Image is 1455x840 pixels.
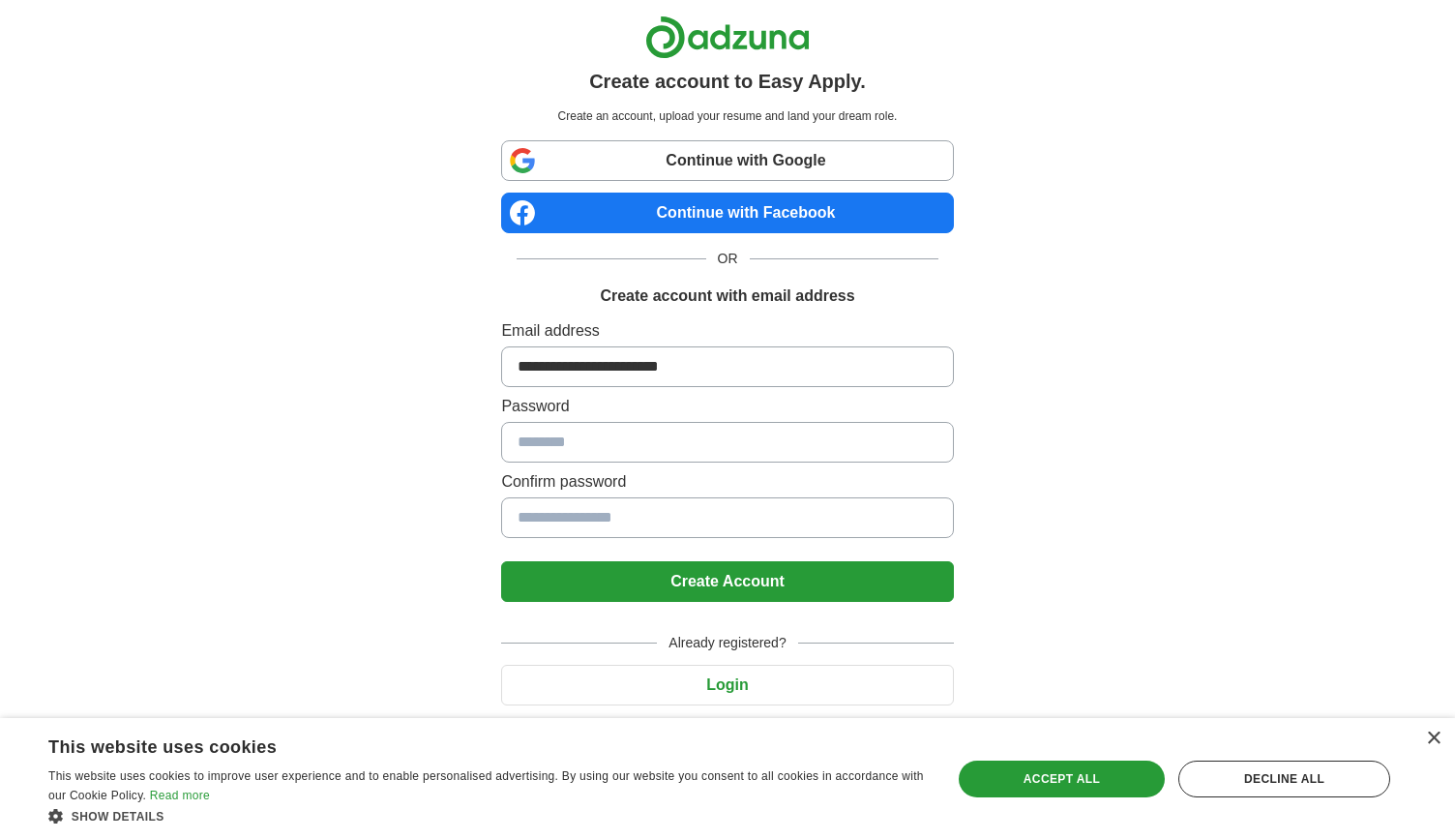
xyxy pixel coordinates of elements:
[501,676,953,693] a: Login
[706,249,750,269] span: OR
[501,561,953,602] button: Create Account
[501,193,953,233] a: Continue with Facebook
[1178,761,1390,797] div: Decline all
[48,806,925,825] div: Show details
[657,633,797,653] span: Already registered?
[501,665,953,705] button: Login
[600,285,854,308] h1: Create account with email address
[1426,732,1440,746] div: Close
[48,730,876,759] div: This website uses cookies
[505,107,949,125] p: Create an account, upload your resume and land your dream role.
[501,470,953,494] label: Confirm password
[72,810,164,824] span: Show details
[501,140,953,181] a: Continue with Google
[48,769,924,802] span: This website uses cookies to improve user experience and to enable personalised advertising. By u...
[150,789,210,802] a: Read more, opens a new window
[959,761,1165,797] div: Accept all
[501,319,953,343] label: Email address
[501,395,953,418] label: Password
[589,67,866,96] h1: Create account to Easy Apply.
[645,15,810,59] img: Adzuna logo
